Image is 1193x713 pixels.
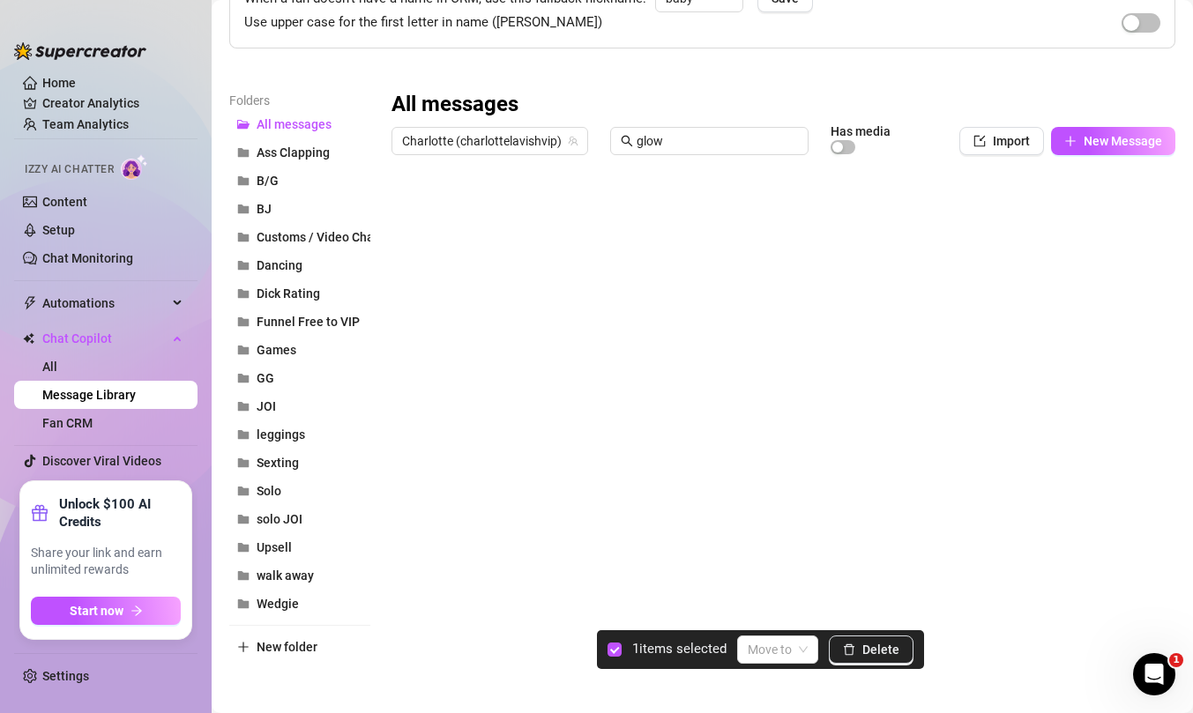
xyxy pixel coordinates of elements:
[993,134,1030,148] span: Import
[229,336,370,364] button: Games
[637,131,798,151] input: Search messages
[237,146,250,159] span: folder
[257,315,360,329] span: Funnel Free to VIP
[257,371,274,385] span: GG
[257,399,276,413] span: JOI
[42,669,89,683] a: Settings
[59,495,181,531] strong: Unlock $100 AI Credits
[959,127,1044,155] button: Import
[25,161,114,178] span: Izzy AI Chatter
[391,91,518,119] h3: All messages
[829,635,913,664] button: Delete
[237,344,250,356] span: folder
[257,512,302,526] span: solo JOI
[229,308,370,336] button: Funnel Free to VIP
[121,154,148,180] img: AI Chatter
[237,428,250,441] span: folder
[229,505,370,533] button: solo JOI
[229,91,370,110] article: Folders
[42,89,183,117] a: Creator Analytics
[229,138,370,167] button: Ass Clapping
[229,533,370,561] button: Upsell
[70,604,123,618] span: Start now
[42,454,161,468] a: Discover Viral Videos
[237,203,250,215] span: folder
[831,126,891,137] article: Has media
[31,545,181,579] span: Share your link and earn unlimited rewards
[229,195,370,223] button: BJ
[257,174,279,188] span: B/G
[229,561,370,590] button: walk away
[257,202,272,216] span: BJ
[42,388,136,402] a: Message Library
[237,541,250,553] span: folder
[843,643,855,656] span: delete
[237,485,250,497] span: folder
[42,416,93,430] a: Fan CRM
[237,231,250,243] span: folder
[237,259,250,271] span: folder
[23,332,34,345] img: Chat Copilot
[42,289,168,317] span: Automations
[1084,134,1162,148] span: New Message
[229,633,370,661] button: New folder
[257,258,302,272] span: Dancing
[14,42,146,60] img: logo-BBDzfeDw.svg
[23,296,37,310] span: thunderbolt
[237,372,250,384] span: folder
[42,195,87,209] a: Content
[257,427,305,442] span: leggings
[1051,127,1175,155] button: New Message
[973,135,986,147] span: import
[257,145,330,160] span: Ass Clapping
[237,457,250,469] span: folder
[257,484,281,498] span: Solo
[257,286,320,301] span: Dick Rating
[1064,135,1077,147] span: plus
[31,597,181,625] button: Start nowarrow-right
[237,118,250,130] span: folder-open
[402,128,578,154] span: Charlotte (charlottelavishvip)
[31,504,48,522] span: gift
[237,598,250,610] span: folder
[229,449,370,477] button: Sexting
[257,597,299,611] span: Wedgie
[237,175,250,187] span: folder
[257,640,317,654] span: New folder
[257,540,292,554] span: Upsell
[229,420,370,449] button: leggings
[229,110,370,138] button: All messages
[42,324,168,353] span: Chat Copilot
[621,135,633,147] span: search
[257,117,332,131] span: All messages
[632,639,727,660] article: 1 items selected
[257,343,296,357] span: Games
[237,569,250,582] span: folder
[42,76,76,90] a: Home
[42,117,129,131] a: Team Analytics
[568,136,578,146] span: team
[1169,653,1183,667] span: 1
[257,456,299,470] span: Sexting
[237,400,250,412] span: folder
[42,223,75,237] a: Setup
[229,364,370,392] button: GG
[229,279,370,308] button: Dick Rating
[1133,653,1175,695] iframe: Intercom live chat
[237,513,250,525] span: folder
[244,12,602,33] span: Use upper case for the first letter in name ([PERSON_NAME])
[229,251,370,279] button: Dancing
[42,360,57,374] a: All
[229,590,370,618] button: Wedgie
[237,287,250,300] span: folder
[237,641,250,653] span: plus
[229,223,370,251] button: Customs / Video Chat
[229,167,370,195] button: B/G
[257,568,314,583] span: walk away
[229,392,370,420] button: JOI
[237,316,250,328] span: folder
[42,251,133,265] a: Chat Monitoring
[229,477,370,505] button: Solo
[862,642,899,657] span: Delete
[257,230,378,244] span: Customs / Video Chat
